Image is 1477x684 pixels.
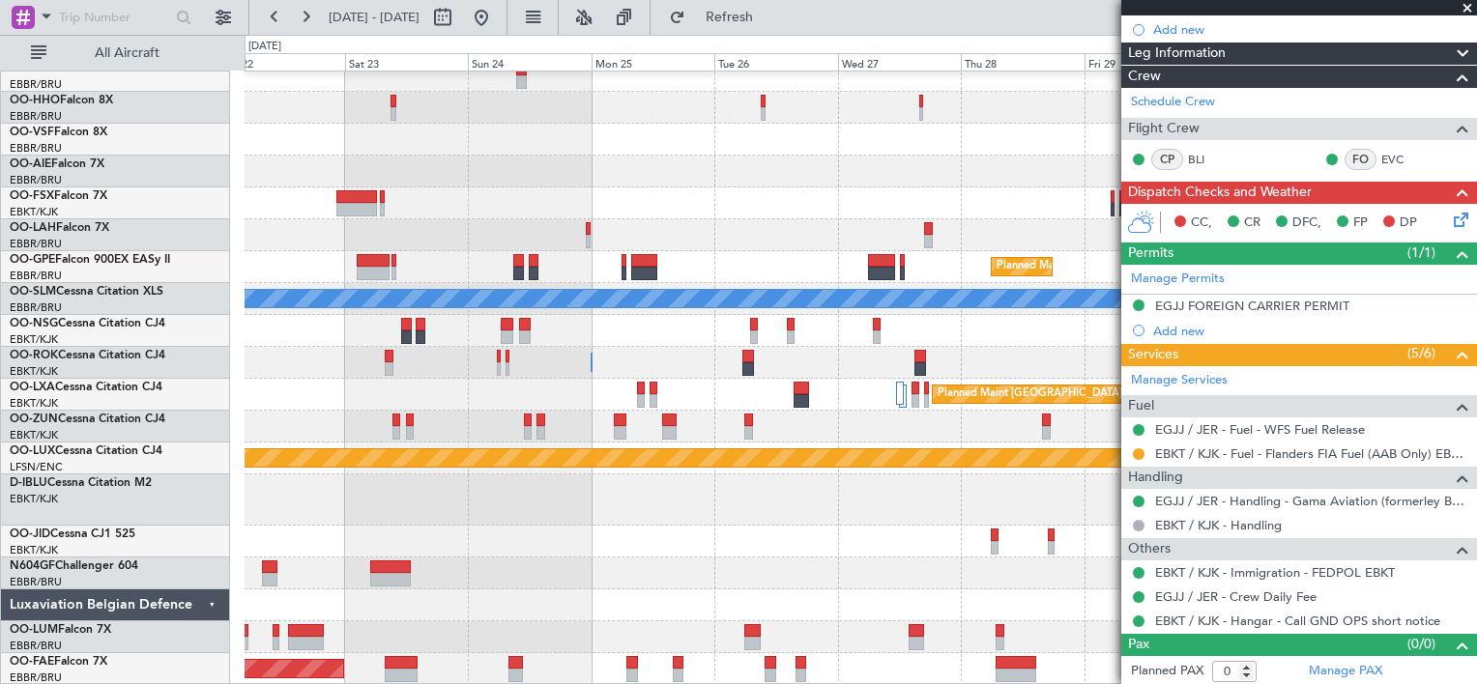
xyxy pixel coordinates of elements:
[1155,613,1440,629] a: EBKT / KJK - Hangar - Call GND OPS short notice
[10,413,165,425] a: OO-ZUNCessna Citation CJ4
[1128,43,1226,65] span: Leg Information
[1131,93,1215,112] a: Schedule Crew
[1128,395,1154,417] span: Fuel
[10,237,62,251] a: EBBR/BRU
[222,53,345,71] div: Fri 22
[10,477,47,489] span: D-IBLU
[10,350,165,361] a: OO-ROKCessna Citation CJ4
[10,158,104,170] a: OO-AIEFalcon 7X
[10,190,107,202] a: OO-FSXFalcon 7X
[10,158,51,170] span: OO-AIE
[10,560,138,572] a: N604GFChallenger 604
[1131,662,1203,681] label: Planned PAX
[10,382,55,393] span: OO-LXA
[10,656,107,668] a: OO-FAEFalcon 7X
[10,624,58,636] span: OO-LUM
[1153,21,1467,38] div: Add new
[329,9,420,26] span: [DATE] - [DATE]
[10,286,56,298] span: OO-SLM
[1191,214,1212,233] span: CC,
[10,575,62,589] a: EBBR/BRU
[1128,467,1183,489] span: Handling
[10,445,55,457] span: OO-LUX
[10,543,58,557] a: EBKT/KJK
[10,109,62,124] a: EBBR/BRU
[1407,343,1435,363] span: (5/6)
[1085,53,1207,71] div: Fri 29
[10,428,58,442] a: EBKT/KJK
[248,39,281,55] div: [DATE]
[1128,66,1161,88] span: Crew
[961,53,1084,71] div: Thu 28
[1128,242,1173,265] span: Permits
[10,350,58,361] span: OO-ROK
[10,141,62,156] a: EBBR/BRU
[10,205,58,219] a: EBKT/KJK
[10,445,162,457] a: OO-LUXCessna Citation CJ4
[1128,538,1171,560] span: Others
[1188,151,1231,168] a: BLI
[10,528,135,540] a: OO-JIDCessna CJ1 525
[10,364,58,379] a: EBKT/KJK
[10,639,62,653] a: EBBR/BRU
[10,269,62,283] a: EBBR/BRU
[1407,242,1435,263] span: (1/1)
[10,300,62,315] a: EBBR/BRU
[1345,149,1376,170] div: FO
[10,477,152,489] a: D-IBLUCessna Citation M2
[660,2,776,33] button: Refresh
[1131,270,1225,289] a: Manage Permits
[1407,634,1435,654] span: (0/0)
[1128,118,1200,140] span: Flight Crew
[1244,214,1260,233] span: CR
[10,318,58,329] span: OO-NSG
[10,286,163,298] a: OO-SLMCessna Citation XLS
[1155,517,1282,533] a: EBKT / KJK - Handling
[1153,323,1467,339] div: Add new
[10,318,165,329] a: OO-NSGCessna Citation CJ4
[1131,371,1228,390] a: Manage Services
[10,332,58,347] a: EBKT/KJK
[1155,445,1467,462] a: EBKT / KJK - Fuel - Flanders FIA Fuel (AAB Only) EBKT / KJK
[1400,214,1417,233] span: DP
[10,95,60,106] span: OO-HHO
[10,222,109,234] a: OO-LAHFalcon 7X
[468,53,591,71] div: Sun 24
[10,95,113,106] a: OO-HHOFalcon 8X
[10,624,111,636] a: OO-LUMFalcon 7X
[10,222,56,234] span: OO-LAH
[10,560,55,572] span: N604GF
[10,254,55,266] span: OO-GPE
[10,127,54,138] span: OO-VSF
[997,252,1347,281] div: Planned Maint [GEOGRAPHIC_DATA] ([GEOGRAPHIC_DATA] National)
[1128,344,1178,366] span: Services
[10,528,50,540] span: OO-JID
[59,3,170,32] input: Trip Number
[10,77,62,92] a: EBBR/BRU
[1292,214,1321,233] span: DFC,
[21,38,210,69] button: All Aircraft
[689,11,770,24] span: Refresh
[10,492,58,506] a: EBKT/KJK
[10,254,170,266] a: OO-GPEFalcon 900EX EASy II
[1155,493,1467,509] a: EGJJ / JER - Handling - Gama Aviation (formerley Beauport) EGJJ / JER
[592,53,714,71] div: Mon 25
[10,173,62,187] a: EBBR/BRU
[10,656,54,668] span: OO-FAE
[1155,588,1317,605] a: EGJJ / JER - Crew Daily Fee
[938,380,1288,409] div: Planned Maint [GEOGRAPHIC_DATA] ([GEOGRAPHIC_DATA] National)
[50,46,204,60] span: All Aircraft
[10,190,54,202] span: OO-FSX
[1151,149,1183,170] div: CP
[1353,214,1368,233] span: FP
[1381,151,1425,168] a: EVC
[1155,564,1395,581] a: EBKT / KJK - Immigration - FEDPOL EBKT
[10,382,162,393] a: OO-LXACessna Citation CJ4
[838,53,961,71] div: Wed 27
[1309,662,1382,681] a: Manage PAX
[10,413,58,425] span: OO-ZUN
[1155,421,1365,438] a: EGJJ / JER - Fuel - WFS Fuel Release
[10,460,63,474] a: LFSN/ENC
[1128,634,1149,656] span: Pax
[1128,182,1312,204] span: Dispatch Checks and Weather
